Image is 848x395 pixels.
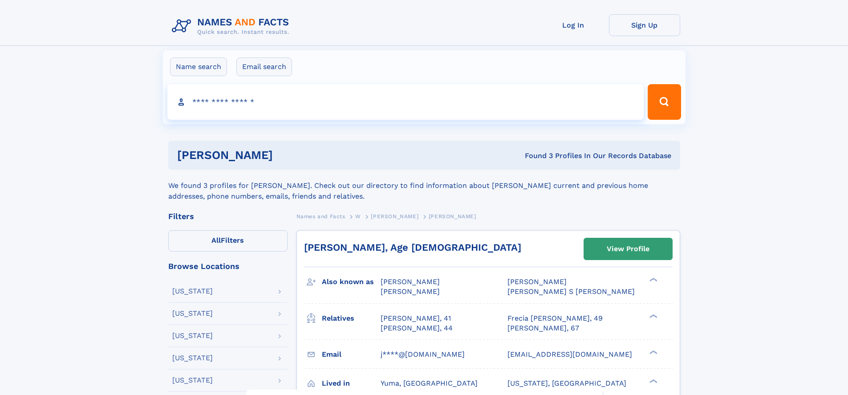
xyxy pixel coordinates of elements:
[167,84,644,120] input: search input
[381,323,453,333] a: [PERSON_NAME], 44
[507,314,603,323] a: Frecia [PERSON_NAME], 49
[507,323,579,333] a: [PERSON_NAME], 67
[381,277,440,286] span: [PERSON_NAME]
[648,84,681,120] button: Search Button
[584,238,672,260] a: View Profile
[507,277,567,286] span: [PERSON_NAME]
[296,211,345,222] a: Names and Facts
[322,311,381,326] h3: Relatives
[236,57,292,76] label: Email search
[381,314,451,323] a: [PERSON_NAME], 41
[172,332,213,339] div: [US_STATE]
[507,287,635,296] span: [PERSON_NAME] S [PERSON_NAME]
[172,377,213,384] div: [US_STATE]
[168,212,288,220] div: Filters
[170,57,227,76] label: Name search
[172,288,213,295] div: [US_STATE]
[538,14,609,36] a: Log In
[168,230,288,252] label: Filters
[647,277,658,283] div: ❯
[168,262,288,270] div: Browse Locations
[304,242,521,253] a: [PERSON_NAME], Age [DEMOGRAPHIC_DATA]
[322,347,381,362] h3: Email
[647,378,658,384] div: ❯
[211,236,221,244] span: All
[172,354,213,362] div: [US_STATE]
[609,14,680,36] a: Sign Up
[355,213,361,220] span: W
[381,287,440,296] span: [PERSON_NAME]
[355,211,361,222] a: W
[507,379,626,387] span: [US_STATE], [GEOGRAPHIC_DATA]
[168,170,680,202] div: We found 3 profiles for [PERSON_NAME]. Check out our directory to find information about [PERSON_...
[647,313,658,319] div: ❯
[371,213,418,220] span: [PERSON_NAME]
[322,274,381,289] h3: Also known as
[647,349,658,355] div: ❯
[429,213,476,220] span: [PERSON_NAME]
[172,310,213,317] div: [US_STATE]
[399,151,671,161] div: Found 3 Profiles In Our Records Database
[168,14,296,38] img: Logo Names and Facts
[177,150,399,161] h1: [PERSON_NAME]
[371,211,418,222] a: [PERSON_NAME]
[381,379,478,387] span: Yuma, [GEOGRAPHIC_DATA]
[507,350,632,358] span: [EMAIL_ADDRESS][DOMAIN_NAME]
[322,376,381,391] h3: Lived in
[607,239,649,259] div: View Profile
